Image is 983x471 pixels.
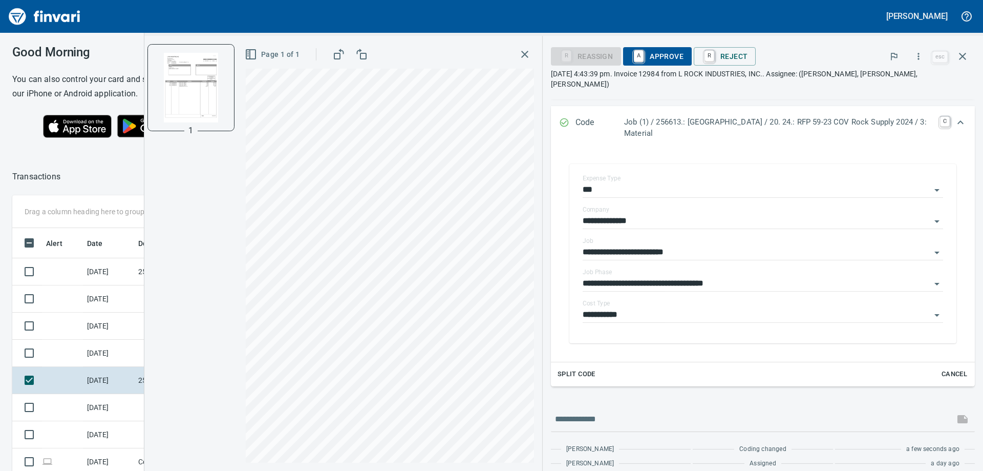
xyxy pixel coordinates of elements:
[12,171,60,183] nav: breadcrumb
[566,459,614,469] span: [PERSON_NAME]
[739,444,786,455] span: Coding changed
[566,444,614,455] span: [PERSON_NAME]
[83,421,134,448] td: [DATE]
[87,237,116,250] span: Date
[940,116,950,127] a: C
[112,109,200,143] img: Get it on Google Play
[555,366,598,382] button: Split Code
[12,171,60,183] p: Transactions
[25,207,175,217] p: Drag a column heading here to group the table
[932,51,948,63] a: esc
[551,69,975,89] p: [DATE] 4:43:39 pm. Invoice 12984 from L ROCK INDUSTRIES, INC.. Assignee: ([PERSON_NAME], [PERSON_...
[46,237,62,250] span: Alert
[83,394,134,421] td: [DATE]
[702,48,747,65] span: Reject
[551,150,975,386] div: Expand
[558,368,595,380] span: Split Code
[46,237,76,250] span: Alert
[247,48,300,61] span: Page 1 of 1
[886,11,948,22] h5: [PERSON_NAME]
[83,340,134,367] td: [DATE]
[87,237,103,250] span: Date
[138,237,177,250] span: Description
[43,115,112,138] img: Download on the App Store
[83,367,134,394] td: [DATE]
[42,458,53,465] span: Online transaction
[583,207,609,213] label: Company
[243,45,304,64] button: Page 1 of 1
[631,48,683,65] span: Approve
[930,245,944,260] button: Open
[12,45,230,59] h3: Good Morning
[583,269,612,275] label: Job Phase
[704,50,714,62] a: R
[938,366,971,382] button: Cancel
[551,51,621,60] div: Reassign
[941,368,968,380] span: Cancel
[156,53,226,122] img: Page 1
[583,175,621,181] label: Expense Type
[930,308,944,322] button: Open
[623,47,692,66] button: AApprove
[930,183,944,197] button: Open
[930,277,944,291] button: Open
[134,258,226,285] td: 256613
[583,300,610,306] label: Cost Type
[624,116,934,139] p: Job (1) / 256613.: [GEOGRAPHIC_DATA] / 20. 24.: RFP 59-23 COV Rock Supply 2024 / 3: Material
[950,407,975,432] span: This records your message into the invoice and notifies anyone mentioned
[6,4,83,29] img: Finvari
[750,459,776,469] span: Assigned
[930,44,975,69] span: Close invoice
[634,50,644,62] a: A
[551,106,975,150] div: Expand
[83,258,134,285] td: [DATE]
[884,8,950,24] button: [PERSON_NAME]
[138,237,190,250] span: Description
[134,367,226,394] td: 256613
[583,238,593,244] label: Job
[931,459,959,469] span: a day ago
[907,45,930,68] button: More
[188,125,193,137] p: 1
[694,47,756,66] button: RReject
[906,444,959,455] span: a few seconds ago
[575,116,624,139] p: Code
[930,214,944,229] button: Open
[12,72,230,101] h6: You can also control your card and submit expenses from our iPhone or Android application.
[83,285,134,313] td: [DATE]
[883,45,905,68] button: Flag
[83,313,134,340] td: [DATE]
